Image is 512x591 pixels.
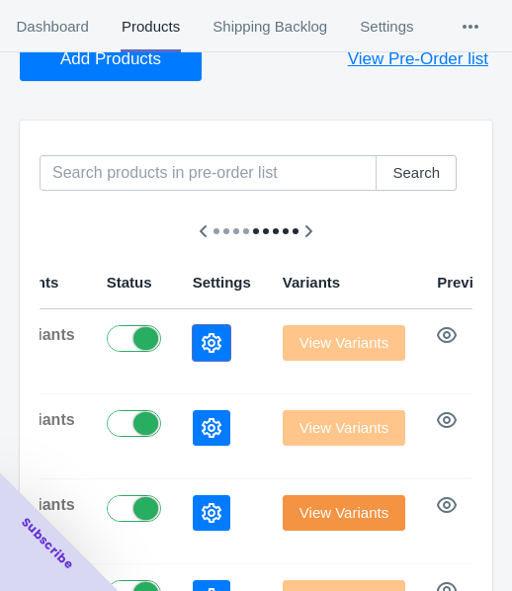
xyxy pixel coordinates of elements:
[324,38,512,81] button: View Pre-Order list
[360,1,414,52] span: Settings
[392,165,440,181] span: Search
[193,274,251,291] span: Settings
[20,38,202,81] button: Add Products
[121,1,180,52] span: Products
[348,49,488,69] span: View Pre-Order list
[107,274,152,291] span: Status
[60,49,161,69] span: Add Products
[283,495,405,531] button: View Variants
[1,326,75,343] span: 1 variants
[437,274,493,291] span: Preview
[186,213,221,249] button: Scroll table left one column
[18,514,77,573] span: Subscribe
[40,155,377,191] input: Search products in pre-order list
[283,274,340,291] span: Variants
[430,1,511,52] button: More tabs
[16,1,89,52] span: Dashboard
[1,411,75,428] span: 1 variants
[291,213,326,249] button: Scroll table right one column
[299,505,388,521] span: View Variants
[376,155,457,191] button: Search
[213,1,328,52] span: Shipping Backlog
